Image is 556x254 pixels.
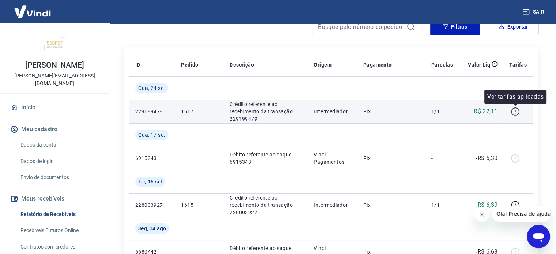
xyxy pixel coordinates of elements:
[363,61,392,68] p: Pagamento
[314,151,352,166] p: Vindi Pagamentos
[527,225,550,248] iframe: Botão para abrir a janela de mensagens
[230,194,302,216] p: Crédito referente ao recebimento da transação 228003927
[430,18,480,35] button: Filtros
[230,101,302,122] p: Crédito referente ao recebimento da transação 229199479
[476,154,498,163] p: -R$ 6,30
[314,108,352,115] p: Intermediador
[9,0,56,23] img: Vindi
[431,61,453,68] p: Parcelas
[431,155,453,162] p: -
[4,5,61,11] span: Olá! Precisa de ajuda?
[431,201,453,209] p: 1/1
[363,201,420,209] p: Pix
[487,92,544,101] p: Ver tarifas aplicadas
[477,201,498,209] p: R$ 6,30
[138,84,165,92] span: Qua, 24 set
[363,108,420,115] p: Pix
[230,61,254,68] p: Descrição
[138,178,162,185] span: Ter, 16 set
[521,5,547,19] button: Sair
[489,18,538,35] button: Exportar
[468,61,492,68] p: Valor Líq.
[314,61,332,68] p: Origem
[6,72,103,87] p: [PERSON_NAME][EMAIL_ADDRESS][DOMAIN_NAME]
[181,201,218,209] p: 1615
[363,155,420,162] p: Pix
[474,107,498,116] p: R$ 22,11
[431,108,453,115] p: 1/1
[40,29,69,58] img: 5988cae8-dd87-4b91-ad82-18ab3ac1359f.jpeg
[18,137,101,152] a: Dados da conta
[18,223,101,238] a: Recebíveis Futuros Online
[135,108,169,115] p: 229199479
[135,155,169,162] p: 6915343
[135,61,140,68] p: ID
[25,61,84,69] p: [PERSON_NAME]
[138,131,165,139] span: Qua, 17 set
[230,151,302,166] p: Débito referente ao saque 6915343
[9,121,101,137] button: Meu cadastro
[18,207,101,222] a: Relatório de Recebíveis
[9,191,101,207] button: Meus recebíveis
[318,21,404,32] input: Busque pelo número do pedido
[18,154,101,169] a: Dados de login
[314,201,352,209] p: Intermediador
[492,206,550,222] iframe: Mensagem da empresa
[135,201,169,209] p: 228003927
[474,207,489,222] iframe: Fechar mensagem
[509,61,527,68] p: Tarifas
[18,170,101,185] a: Envio de documentos
[181,61,198,68] p: Pedido
[138,225,166,232] span: Seg, 04 ago
[9,99,101,115] a: Início
[181,108,218,115] p: 1617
